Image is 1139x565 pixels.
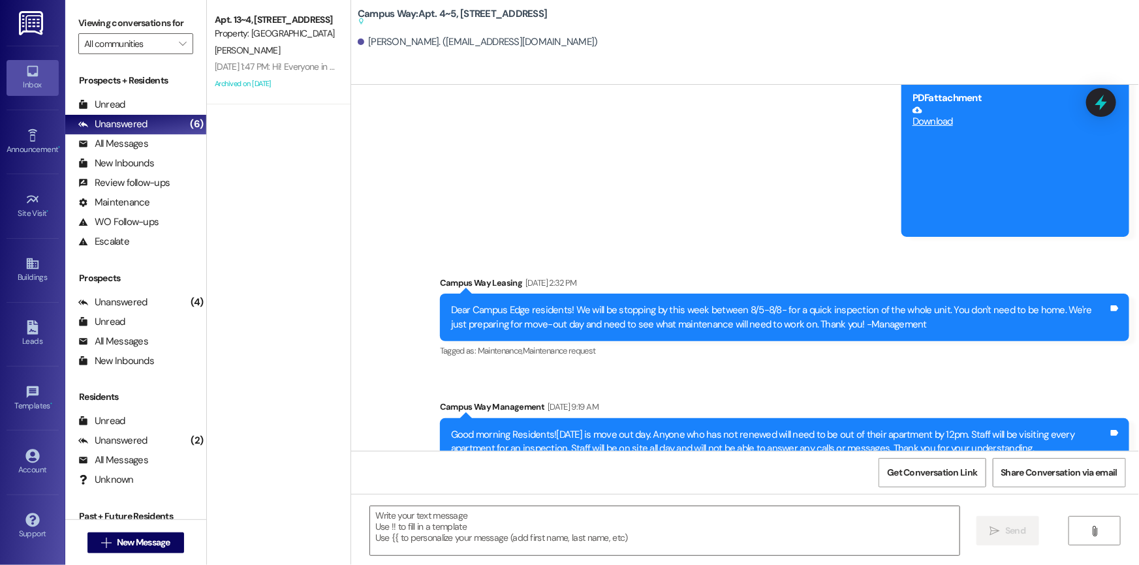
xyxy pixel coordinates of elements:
input: All communities [84,33,172,54]
div: [DATE] 1:47 PM: Hi! Everyone in my apartment is currently gone on a trip. We were wondering if yo... [215,61,831,72]
a: Buildings [7,252,59,288]
div: (6) [187,114,206,134]
div: (4) [187,292,206,313]
div: Unanswered [78,296,148,309]
div: New Inbounds [78,157,154,170]
div: Prospects [65,271,206,285]
span: • [58,143,60,152]
img: ResiDesk Logo [19,11,46,35]
div: [DATE] 9:19 AM [544,400,599,414]
span: Get Conversation Link [887,466,977,480]
span: • [47,207,49,216]
div: WO Follow-ups [78,215,159,229]
b: PDF attachment [913,91,982,104]
a: Leads [7,316,59,352]
i:  [1090,526,1100,536]
a: Account [7,445,59,480]
span: Send [1005,524,1025,538]
div: Unknown [78,473,134,487]
div: All Messages [78,335,148,348]
span: New Message [117,536,170,549]
i:  [101,538,111,548]
div: Maintenance [78,196,150,209]
div: Unanswered [78,434,148,448]
span: • [50,399,52,408]
div: Campus Way Leasing [440,276,1129,294]
div: Tagged as: [440,341,1129,360]
div: All Messages [78,453,148,467]
div: Past + Future Residents [65,510,206,523]
div: Unanswered [78,117,148,131]
div: Review follow-ups [78,176,170,190]
div: Residents [65,390,206,404]
iframe: Download https://res.cloudinary.com/residesk/image/upload/v1753468652/bwtone5vmtycittms2pv.pdf [913,129,1108,227]
button: New Message [87,532,184,553]
div: Unread [78,98,125,112]
button: Get Conversation Link [879,458,986,487]
i:  [179,38,186,49]
a: Inbox [7,60,59,95]
span: [PERSON_NAME] [215,44,280,56]
div: Good morning Residents![DATE] is move out day. Anyone who has not renewed will need to be out of ... [451,428,1108,456]
div: Escalate [78,235,129,249]
label: Viewing conversations for [78,13,193,33]
div: Unread [78,315,125,329]
b: Campus Way: Apt. 4~5, [STREET_ADDRESS] [358,7,547,29]
div: [PERSON_NAME]. ([EMAIL_ADDRESS][DOMAIN_NAME]) [358,35,598,49]
a: Site Visit • [7,189,59,224]
a: Templates • [7,381,59,416]
div: Dear Campus Edge residents! We will be stopping by this week between 8/5-8/8- for a quick inspect... [451,303,1108,331]
div: [DATE] 2:32 PM [522,276,577,290]
span: Maintenance , [478,345,523,356]
div: (2) [187,431,206,451]
a: Support [7,509,59,544]
div: Campus Way Management [440,400,1129,418]
span: Share Conversation via email [1001,466,1117,480]
a: Download [913,105,1108,128]
div: Unread [78,414,125,428]
i:  [990,526,1000,536]
span: Maintenance request [523,345,596,356]
div: Archived on [DATE] [213,76,337,92]
div: All Messages [78,137,148,151]
div: Apt. 13~4, [STREET_ADDRESS] [215,13,335,27]
div: New Inbounds [78,354,154,368]
div: Property: [GEOGRAPHIC_DATA] [215,27,335,40]
button: Send [976,516,1040,545]
div: Prospects + Residents [65,74,206,87]
button: Share Conversation via email [993,458,1126,487]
